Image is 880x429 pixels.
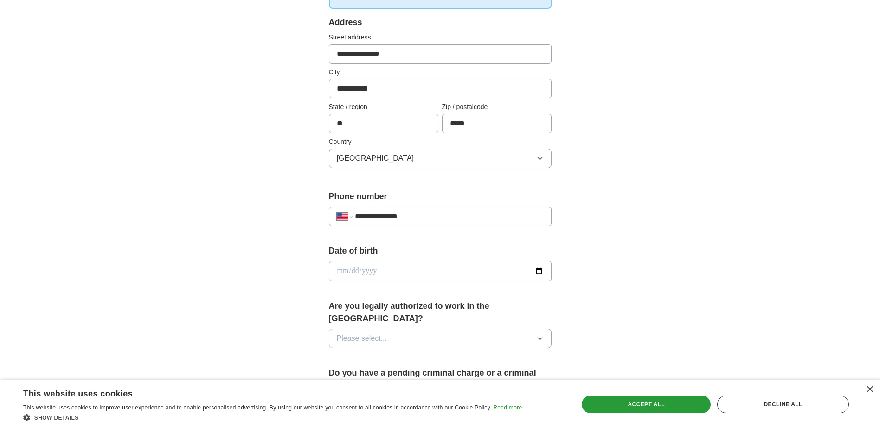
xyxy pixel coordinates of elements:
[329,367,552,392] label: Do you have a pending criminal charge or a criminal conviction in any jurisdiction?
[329,190,552,203] label: Phone number
[493,404,522,411] a: Read more, opens a new window
[866,386,873,393] div: Close
[329,32,552,42] label: Street address
[329,16,552,29] div: Address
[717,396,849,413] div: Decline all
[329,329,552,348] button: Please select...
[329,300,552,325] label: Are you legally authorized to work in the [GEOGRAPHIC_DATA]?
[23,413,522,422] div: Show details
[329,102,438,112] label: State / region
[442,102,552,112] label: Zip / postalcode
[34,415,79,421] span: Show details
[337,153,414,164] span: [GEOGRAPHIC_DATA]
[329,137,552,147] label: Country
[329,67,552,77] label: City
[329,245,552,257] label: Date of birth
[337,333,387,344] span: Please select...
[582,396,711,413] div: Accept all
[329,149,552,168] button: [GEOGRAPHIC_DATA]
[23,385,499,399] div: This website uses cookies
[23,404,492,411] span: This website uses cookies to improve user experience and to enable personalised advertising. By u...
